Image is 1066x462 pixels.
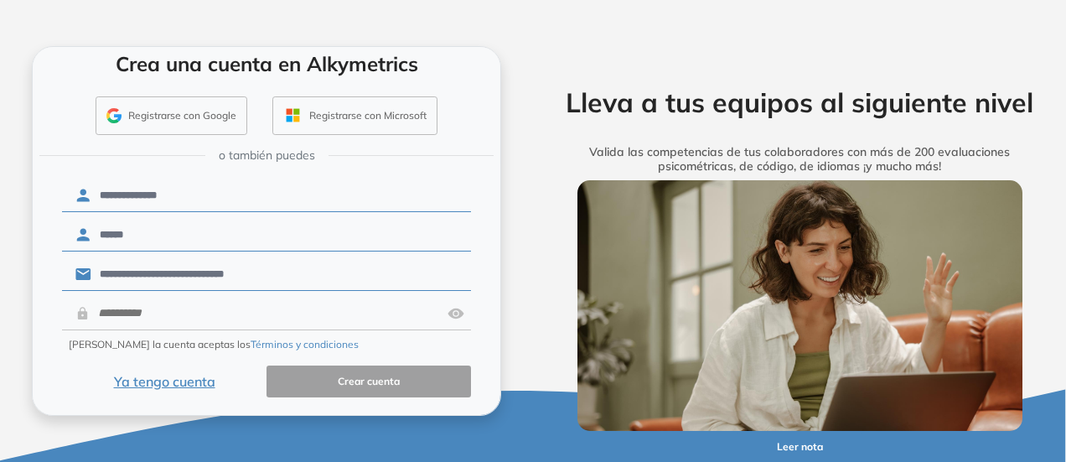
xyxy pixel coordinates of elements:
[219,147,315,164] span: o también puedes
[448,298,464,330] img: asd
[764,267,1066,462] div: Widget de chat
[283,106,303,125] img: OUTLOOK_ICON
[272,96,437,135] button: Registrarse con Microsoft
[764,267,1066,462] iframe: Chat Widget
[54,52,479,76] h4: Crea una cuenta en Alkymetrics
[552,86,1047,118] h2: Lleva a tus equipos al siguiente nivel
[62,366,266,398] button: Ya tengo cuenta
[266,366,471,398] button: Crear cuenta
[96,96,247,135] button: Registrarse con Google
[69,337,359,352] span: [PERSON_NAME] la cuenta aceptas los
[577,180,1022,431] img: img-more-info
[251,337,359,352] button: Términos y condiciones
[106,108,122,123] img: GMAIL_ICON
[552,145,1047,174] h5: Valida las competencias de tus colaboradores con más de 200 evaluaciones psicométricas, de código...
